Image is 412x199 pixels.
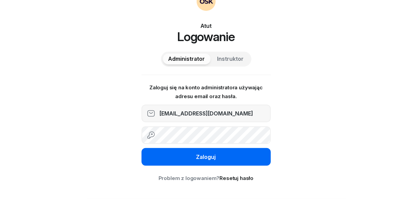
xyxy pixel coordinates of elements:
[219,175,253,181] a: Resetuj hasło
[142,105,271,122] input: Adres email
[168,55,205,64] span: Administrator
[196,153,216,162] div: Zaloguj
[163,54,211,65] button: Administrator
[142,174,271,183] div: Problem z logowaniem?
[217,55,244,64] span: Instruktor
[142,30,271,43] h1: Logowanie
[142,22,271,30] div: Atut
[142,148,271,166] button: Zaloguj
[212,54,249,65] button: Instruktor
[142,83,271,101] p: Zaloguj się na konto administratora używając adresu email oraz hasła.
